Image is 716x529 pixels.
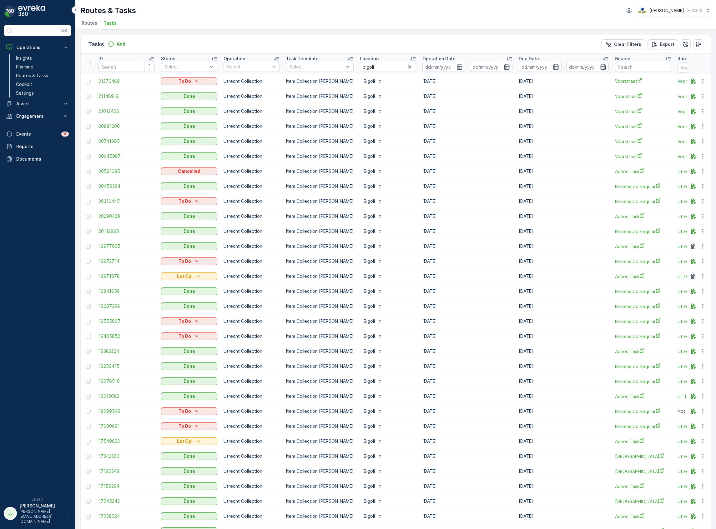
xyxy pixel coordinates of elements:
[220,89,283,104] td: Utrecht Collection
[13,62,71,71] a: Planning
[419,239,516,254] td: [DATE]
[220,254,283,269] td: Utrecht Collection
[615,183,671,190] a: Binnenstad Regular
[516,254,612,269] td: [DATE]
[419,194,516,209] td: [DATE]
[16,131,58,137] p: Events
[98,228,155,234] a: 20112890
[615,318,671,325] a: Binnenstad Regular
[360,271,386,281] button: Bigoli
[161,77,217,85] button: To Do
[615,348,671,355] a: Adhoc Task
[98,288,155,294] a: 19841656
[516,224,612,239] td: [DATE]
[615,198,671,205] a: Binnenstad Regular
[98,303,155,309] a: 19687396
[364,138,375,144] p: Bigoli
[105,40,128,48] button: Add
[360,151,386,161] button: Bigoli
[13,89,71,97] a: Settings
[220,314,283,329] td: Utrecht Collection
[364,168,375,174] p: Bigoli
[615,168,671,175] span: Adhoc Task
[638,7,647,14] img: basis-logo_rgb2x.png
[283,299,357,314] td: Item Collection [PERSON_NAME]
[364,213,375,219] p: Bigoli
[516,119,612,134] td: [DATE]
[283,164,357,179] td: Item Collection [PERSON_NAME]
[220,239,283,254] td: Utrecht Collection
[179,333,191,339] p: To Do
[18,5,45,17] img: logo_dark-DEwI_e13.png
[615,288,671,295] a: Binnenstad Regular
[177,273,193,279] p: Let Op!
[615,123,671,130] span: Voorstraat
[360,286,386,296] button: Bigoli
[516,164,612,179] td: [DATE]
[364,93,375,99] p: Bigoli
[516,89,612,104] td: [DATE]
[220,104,283,119] td: Utrecht Collection
[516,179,612,194] td: [DATE]
[516,344,612,359] td: [DATE]
[615,303,671,310] a: Binnenstad Regular
[364,78,375,84] p: Bigoli
[419,164,516,179] td: [DATE]
[615,93,671,100] span: Voorstraat
[364,243,375,249] p: Bigoli
[364,198,375,204] p: Bigoli
[615,78,671,84] a: Voorstraat
[16,113,59,119] p: Engagement
[516,299,612,314] td: [DATE]
[615,273,671,280] a: Adhoc Task
[98,168,155,174] span: 20591685
[220,269,283,284] td: Utrecht Collection
[614,41,641,47] p: Clear Filters
[63,132,68,137] p: 99
[615,153,671,160] span: Voorstraat
[419,254,516,269] td: [DATE]
[98,258,155,264] span: 19972714
[283,329,357,344] td: Item Collection [PERSON_NAME]
[516,269,612,284] td: [DATE]
[220,74,283,89] td: Utrecht Collection
[184,288,195,294] p: Done
[4,41,71,54] button: Operations
[283,344,357,359] td: Item Collection [PERSON_NAME]
[615,108,671,115] a: Voorstraat
[360,346,386,356] button: Bigoli
[184,303,195,309] p: Done
[161,197,217,205] button: To Do
[16,55,32,61] p: Insights
[184,348,195,354] p: Done
[98,93,155,99] span: 21146912
[86,79,91,84] div: Toggle Row Selected
[283,284,357,299] td: Item Collection [PERSON_NAME]
[220,284,283,299] td: Utrecht Collection
[220,299,283,314] td: Utrecht Collection
[516,194,612,209] td: [DATE]
[13,54,71,62] a: Insights
[86,274,91,279] div: Toggle Row Selected
[364,258,375,264] p: Bigoli
[419,314,516,329] td: [DATE]
[516,209,612,224] td: [DATE]
[283,314,357,329] td: Item Collection [PERSON_NAME]
[364,348,375,354] p: Bigoli
[419,104,516,119] td: [DATE]
[98,213,155,219] span: 20290429
[179,258,191,264] p: To Do
[98,123,155,129] a: 20881200
[16,81,32,87] p: Cockpit
[98,108,155,114] a: 21012406
[220,344,283,359] td: Utrecht Collection
[98,153,155,159] a: 20645987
